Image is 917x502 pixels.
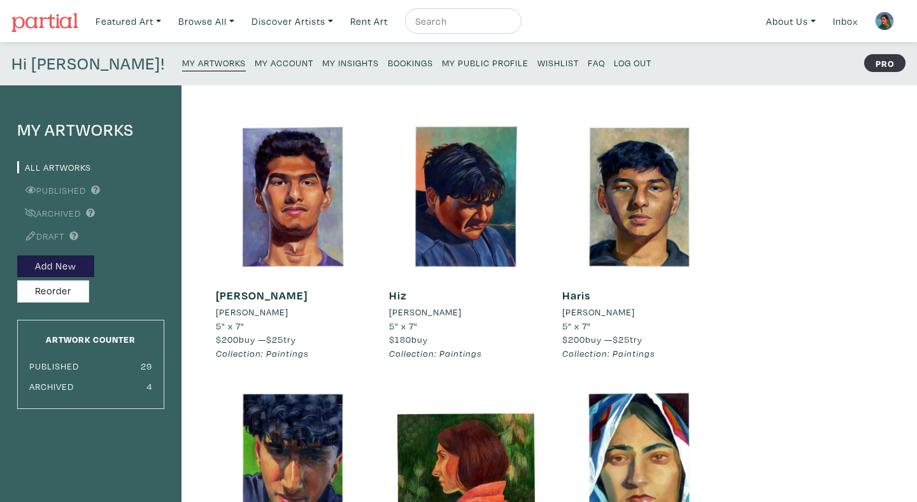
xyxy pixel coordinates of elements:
a: Log Out [614,54,651,71]
small: My Artworks [182,57,246,69]
a: All Artworks [17,161,91,173]
a: Featured Art [90,8,167,34]
a: Wishlist [537,54,579,71]
small: My Insights [322,57,379,69]
h4: My Artworks [17,120,164,140]
span: $25 [613,333,630,345]
span: $180 [389,333,411,345]
span: 5" x 7" [562,320,591,332]
a: Hiz [389,288,407,303]
span: buy — try [216,333,296,345]
em: Collection: Paintings [216,347,309,359]
button: Reorder [17,280,89,303]
small: FAQ [588,57,605,69]
span: $200 [562,333,585,345]
small: Log Out [614,57,651,69]
span: buy — try [562,333,643,345]
a: Bookings [388,54,433,71]
span: 5" x 7" [216,320,245,332]
a: Inbox [827,8,864,34]
a: [PERSON_NAME] [562,305,716,319]
img: phpThumb.php [875,11,894,31]
small: Bookings [388,57,433,69]
small: Artwork Counter [46,333,136,345]
a: My Account [255,54,313,71]
span: buy [389,333,428,345]
span: $200 [216,333,239,345]
input: Search [414,13,509,29]
h4: Hi [PERSON_NAME]! [11,54,165,74]
small: Wishlist [537,57,579,69]
small: Published [29,360,79,372]
a: My Insights [322,54,379,71]
small: Archived [29,380,74,392]
a: [PERSON_NAME] [216,305,370,319]
strong: PRO [864,54,906,72]
small: 4 [146,380,152,392]
a: [PERSON_NAME] [216,288,308,303]
a: Discover Artists [246,8,339,34]
em: Collection: Paintings [562,347,655,359]
a: Browse All [173,8,240,34]
a: Published [17,184,86,196]
span: 5" x 7" [389,320,418,332]
li: [PERSON_NAME] [389,305,462,319]
a: [PERSON_NAME] [389,305,543,319]
small: My Public Profile [442,57,529,69]
a: My Artworks [182,54,246,71]
small: 29 [141,360,152,372]
em: Collection: Paintings [389,347,482,359]
a: FAQ [588,54,605,71]
a: My Public Profile [442,54,529,71]
li: [PERSON_NAME] [216,305,288,319]
a: Archived [17,207,81,219]
small: My Account [255,57,313,69]
a: About Us [760,8,821,34]
a: Draft [17,230,64,242]
a: Haris [562,288,590,303]
li: [PERSON_NAME] [562,305,635,319]
a: Rent Art [345,8,394,34]
button: Add New [17,255,94,278]
span: $25 [266,333,283,345]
